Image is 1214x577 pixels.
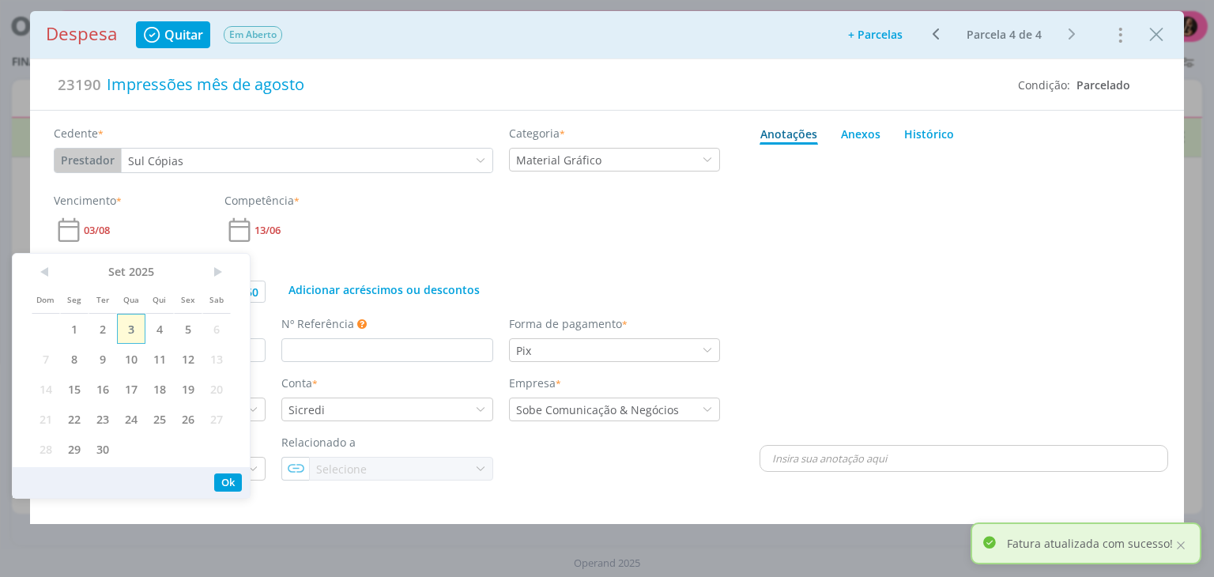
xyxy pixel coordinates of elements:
label: Categoria [509,125,565,141]
button: Ok [214,473,242,492]
span: 29 [60,434,89,464]
label: Vencimento [54,192,122,209]
span: 16 [89,374,117,404]
span: < [32,260,60,284]
span: 23 [89,404,117,434]
span: Ter [89,284,117,314]
span: 9 [89,344,117,374]
div: Sicredi [282,402,328,418]
div: Selecione [310,461,370,477]
label: Forma de pagamento [509,315,628,332]
span: Parcelado [1076,77,1130,92]
span: 7 [32,344,60,374]
span: 6 [202,314,231,344]
span: 13/06 [254,225,281,236]
div: Material Gráfico [510,152,605,168]
button: Close [1144,21,1168,47]
span: 1 [60,314,89,344]
span: 26 [174,404,202,434]
button: + Parcelas [838,24,913,46]
label: Nº Referência [281,315,354,332]
label: Cedente [54,125,104,141]
span: Set 2025 [60,260,202,284]
span: > [202,260,231,284]
span: 5 [174,314,202,344]
div: Sul Cópias [128,153,187,169]
h1: Despesa [46,24,117,45]
span: 19 [174,374,202,404]
div: Selecione [316,461,370,477]
button: Em Aberto [223,25,283,44]
label: Conta [281,375,318,391]
span: 03/08 [84,225,110,236]
span: 14 [32,374,60,404]
span: Qui [145,284,174,314]
a: Histórico [903,119,955,145]
span: Seg [60,284,89,314]
span: 27 [202,404,231,434]
div: Impressões mês de agosto [101,67,1005,102]
label: Empresa [509,375,561,391]
span: 22 [60,404,89,434]
span: 3 [117,314,145,344]
span: 8 [60,344,89,374]
span: 18 [145,374,174,404]
span: Qua [117,284,145,314]
span: 2 [89,314,117,344]
span: 11 [145,344,174,374]
p: Fatura atualizada com sucesso! [1007,535,1173,552]
div: Pix [516,342,534,359]
span: 15 [60,374,89,404]
div: Sobe Comunicação & Negócios [516,402,682,418]
div: Anexos [841,126,880,142]
span: Sab [202,284,231,314]
a: Anotações [760,119,818,145]
div: Condição: [1018,77,1130,93]
div: Sul Cópias [122,153,187,169]
div: Sobe Comunicação & Negócios [510,402,682,418]
button: Prestador [55,149,121,172]
span: 10 [117,344,145,374]
span: 24 [117,404,145,434]
button: Parcela 4 de 4 [960,25,1049,44]
label: Competência [224,192,300,209]
span: Quitar [164,28,203,41]
span: 17 [117,374,145,404]
span: Dom [32,284,60,314]
span: 21 [32,404,60,434]
div: Pix [510,342,534,359]
span: Sex [174,284,202,314]
span: 28 [32,434,60,464]
span: Em Aberto [224,26,282,43]
div: Material Gráfico [516,152,605,168]
span: 25 [145,404,174,434]
button: Adicionar acréscimos ou descontos [281,281,487,300]
span: 12 [174,344,202,374]
span: 13 [202,344,231,374]
label: Relacionado a [281,434,356,451]
span: 20 [202,374,231,404]
button: Quitar [136,21,209,48]
span: 4 [145,314,174,344]
span: 23190 [58,74,101,96]
span: 30 [89,434,117,464]
div: Sicredi [288,402,328,418]
div: dialog [30,11,1183,524]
